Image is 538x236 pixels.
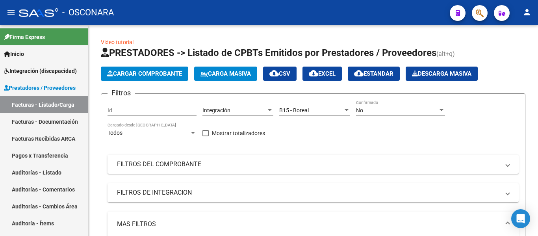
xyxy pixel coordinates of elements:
[101,39,134,45] a: Video tutorial
[302,67,342,81] button: EXCEL
[117,220,500,229] mat-panel-title: MAS FILTROS
[4,84,76,92] span: Prestadores / Proveedores
[309,70,336,77] span: EXCEL
[522,7,532,17] mat-icon: person
[412,70,471,77] span: Descarga Masiva
[263,67,297,81] button: CSV
[406,67,478,81] button: Descarga Masiva
[279,107,309,113] span: B15 - Boreal
[101,47,436,58] span: PRESTADORES -> Listado de CPBTs Emitidos por Prestadores / Proveedores
[117,160,500,169] mat-panel-title: FILTROS DEL COMPROBANTE
[108,130,122,136] span: Todos
[436,50,455,58] span: (alt+q)
[62,4,114,21] span: - OSCONARA
[4,33,45,41] span: Firma Express
[117,188,500,197] mat-panel-title: FILTROS DE INTEGRACION
[194,67,257,81] button: Carga Masiva
[101,67,188,81] button: Cargar Comprobante
[107,70,182,77] span: Cargar Comprobante
[348,67,400,81] button: Estandar
[269,69,279,78] mat-icon: cloud_download
[4,67,77,75] span: Integración (discapacidad)
[309,69,318,78] mat-icon: cloud_download
[108,183,519,202] mat-expansion-panel-header: FILTROS DE INTEGRACION
[511,209,530,228] div: Open Intercom Messenger
[269,70,290,77] span: CSV
[354,70,393,77] span: Estandar
[202,107,230,113] span: Integración
[354,69,364,78] mat-icon: cloud_download
[212,128,265,138] span: Mostrar totalizadores
[108,87,135,98] h3: Filtros
[4,50,24,58] span: Inicio
[200,70,251,77] span: Carga Masiva
[356,107,363,113] span: No
[108,155,519,174] mat-expansion-panel-header: FILTROS DEL COMPROBANTE
[6,7,16,17] mat-icon: menu
[406,67,478,81] app-download-masive: Descarga masiva de comprobantes (adjuntos)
